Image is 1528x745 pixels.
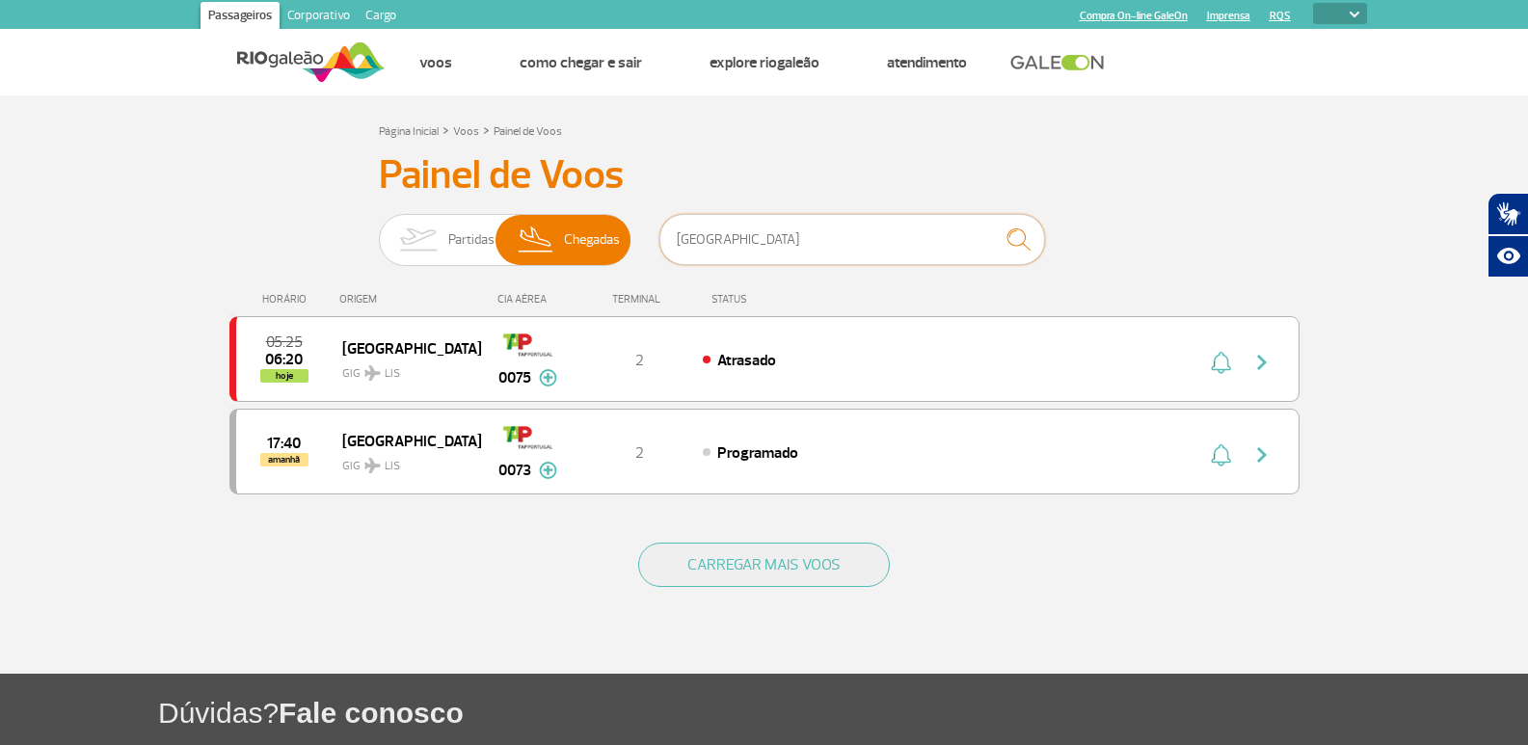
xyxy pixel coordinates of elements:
div: CIA AÉREA [480,293,576,306]
img: destiny_airplane.svg [364,458,381,473]
span: Programado [717,443,798,463]
button: Abrir recursos assistivos. [1488,235,1528,278]
a: Página Inicial [379,124,439,139]
span: 0073 [498,459,531,482]
a: RQS [1270,10,1291,22]
a: Imprensa [1207,10,1250,22]
span: 2 [635,351,644,370]
span: LIS [385,365,400,383]
button: CARREGAR MAIS VOOS [638,543,890,587]
div: STATUS [702,293,859,306]
span: 2025-09-27 17:40:00 [267,437,301,450]
img: sino-painel-voo.svg [1211,351,1231,374]
img: sino-painel-voo.svg [1211,443,1231,466]
span: GIG [342,447,466,475]
a: Atendimento [887,53,967,72]
a: Compra On-line GaleOn [1080,10,1188,22]
img: mais-info-painel-voo.svg [539,462,557,479]
div: TERMINAL [576,293,702,306]
img: slider-embarque [388,215,448,265]
img: seta-direita-painel-voo.svg [1250,351,1273,374]
h1: Dúvidas? [158,693,1528,732]
a: Como chegar e sair [520,53,642,72]
a: Voos [419,53,452,72]
span: 2025-09-26 05:25:00 [266,335,303,349]
div: ORIGEM [339,293,480,306]
span: Fale conosco [279,697,464,729]
img: destiny_airplane.svg [364,365,381,381]
span: LIS [385,458,400,475]
span: 2025-09-26 06:20:00 [265,353,303,366]
a: > [442,119,449,141]
span: 2 [635,443,644,463]
span: hoje [260,369,308,383]
span: 0075 [498,366,531,389]
span: amanhã [260,453,308,466]
a: Voos [453,124,479,139]
span: [GEOGRAPHIC_DATA] [342,335,466,360]
a: Cargo [358,2,404,33]
span: Chegadas [564,215,620,265]
a: Passageiros [201,2,280,33]
div: HORÁRIO [235,293,340,306]
img: mais-info-painel-voo.svg [539,369,557,386]
a: Explore RIOgaleão [710,53,819,72]
img: seta-direita-painel-voo.svg [1250,443,1273,466]
span: Partidas [448,215,495,265]
input: Voo, cidade ou cia aérea [659,214,1045,265]
span: GIG [342,355,466,383]
button: Abrir tradutor de língua de sinais. [1488,193,1528,235]
div: Plugin de acessibilidade da Hand Talk. [1488,193,1528,278]
h3: Painel de Voos [379,151,1150,200]
a: Corporativo [280,2,358,33]
span: [GEOGRAPHIC_DATA] [342,428,466,453]
a: > [483,119,490,141]
span: Atrasado [717,351,776,370]
a: Painel de Voos [494,124,562,139]
img: slider-desembarque [508,215,565,265]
